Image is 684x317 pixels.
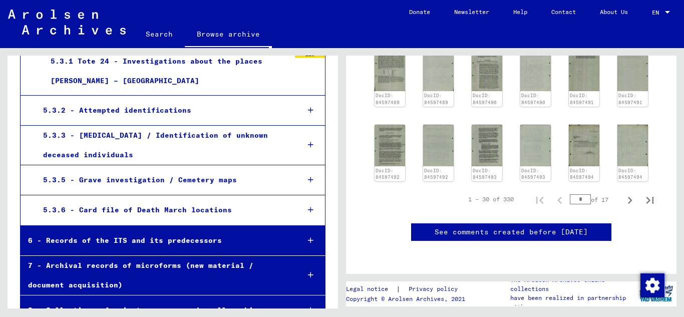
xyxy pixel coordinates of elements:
img: Change consent [640,273,664,297]
img: 002.jpg [617,125,648,167]
img: 001.jpg [472,50,502,91]
img: 002.jpg [423,50,454,91]
button: Next page [620,189,640,209]
a: See comments created before [DATE] [435,227,588,237]
div: 7 - Archival records of microforms (new material / document acquisition) [21,256,291,295]
a: Search [134,22,185,46]
a: DocID: 84597492 [376,168,400,180]
p: Copyright © Arolsen Archives, 2021 [346,294,470,303]
div: 5.3.6 - Card file of Death March locations [36,200,291,220]
a: DocID: 84597491 [570,93,594,105]
div: 6 - Records of the ITS and its predecessors [21,231,291,250]
img: 002.jpg [423,125,454,167]
div: 5.3.1 Tote 24 - Investigations about the places [PERSON_NAME] – [GEOGRAPHIC_DATA] [43,52,290,91]
a: DocID: 84597489 [376,93,400,105]
img: 001.jpg [569,125,599,167]
img: Arolsen_neg.svg [8,10,126,35]
div: 5.3.3 - [MEDICAL_DATA] / Identification of unknown deceased individuals [36,126,291,165]
p: have been realized in partnership with [510,293,635,311]
img: 001.jpg [569,50,599,91]
div: 1 – 30 of 330 [468,195,514,204]
a: DocID: 84597494 [570,168,594,180]
img: yv_logo.png [637,281,675,306]
img: 002.jpg [520,125,551,166]
div: of 17 [570,195,620,204]
button: First page [530,189,550,209]
p: The Arolsen Archives online collections [510,275,635,293]
a: Legal notice [346,284,396,294]
a: DocID: 84597490 [473,93,497,105]
img: 001.jpg [375,125,405,167]
a: DocID: 84597492 [424,168,448,180]
a: DocID: 84597490 [521,93,545,105]
a: DocID: 84597491 [618,93,642,105]
img: 002.jpg [520,50,551,91]
img: 001.jpg [375,50,405,91]
a: DocID: 84597489 [424,93,448,105]
a: DocID: 84597494 [618,168,642,180]
div: 5.3.2 - Attempted identifications [36,101,291,120]
button: Previous page [550,189,570,209]
a: DocID: 84597493 [521,168,545,180]
a: DocID: 84597493 [473,168,497,180]
span: EN [652,9,663,16]
div: 216 [295,48,325,58]
div: | [346,284,470,294]
img: 002.jpg [617,50,648,92]
button: Last page [640,189,660,209]
a: Privacy policy [401,284,470,294]
a: Browse archive [185,22,272,48]
img: 001.jpg [472,125,502,166]
div: 5.3.5 - Grave investigation / Cemetery maps [36,170,291,190]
